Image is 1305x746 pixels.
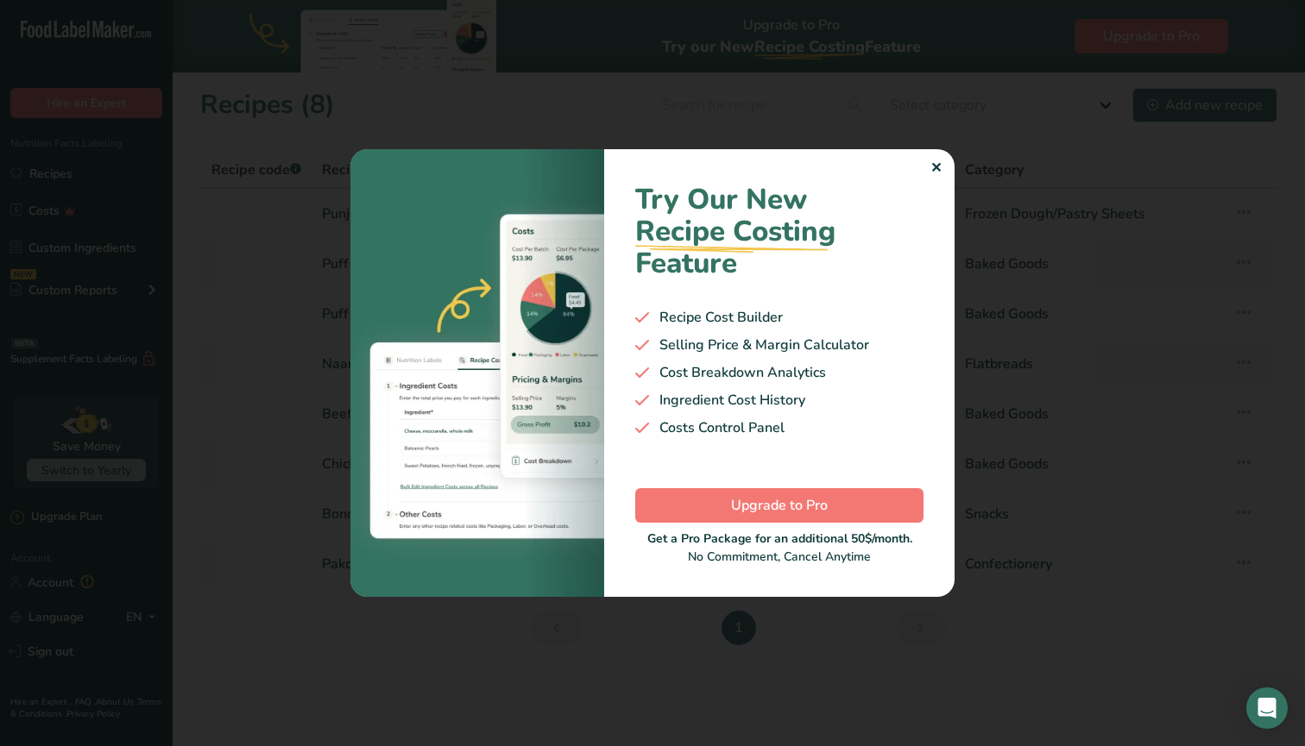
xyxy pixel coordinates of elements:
[635,390,924,411] div: Ingredient Cost History
[635,530,924,566] div: No Commitment, Cancel Anytime
[635,530,924,548] div: Get a Pro Package for an additional 50$/month.
[635,184,924,279] h1: Try Our New Feature
[1246,687,1288,729] div: Open Intercom Messenger
[930,158,942,179] div: ✕
[731,495,828,516] span: Upgrade to Pro
[635,212,835,251] span: Recipe Costing
[635,488,924,523] button: Upgrade to Pro
[635,362,924,383] div: Cost Breakdown Analytics
[635,417,924,438] div: Costs Control Panel
[635,307,924,328] div: Recipe Cost Builder
[350,149,604,596] img: costing-image-1.bb94421.webp
[635,335,924,355] div: Selling Price & Margin Calculator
